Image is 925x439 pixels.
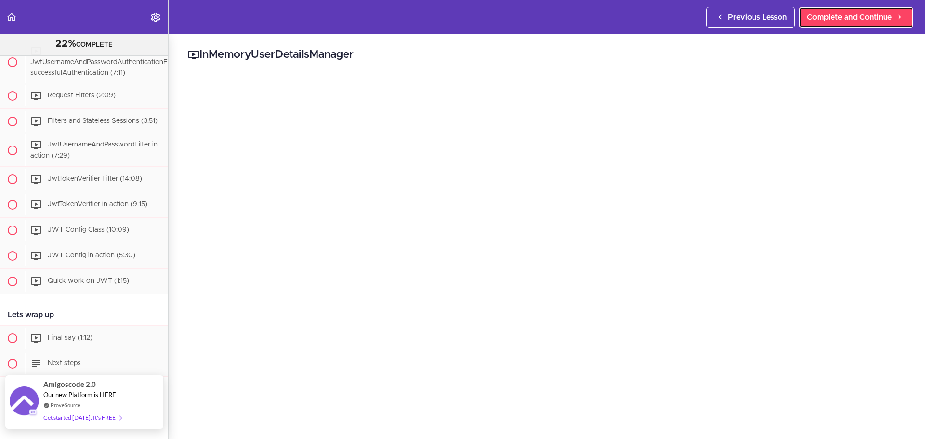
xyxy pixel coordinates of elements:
a: Previous Lesson [706,7,795,28]
span: Request Filters (2:09) [48,93,116,99]
span: Complete and Continue [807,12,892,23]
span: JwtUsernameAndPasswordFilter in action (7:29) [30,142,158,160]
h2: InMemoryUserDetailsManager [188,47,906,63]
a: ProveSource [51,401,80,409]
span: Amigoscode 2.0 [43,379,96,390]
span: JwtTokenVerifier Filter (14:08) [48,175,142,182]
span: Final say (1:12) [48,334,92,341]
a: Complete and Continue [799,7,913,28]
span: Filters and Stateless Sessions (3:51) [48,118,158,125]
div: COMPLETE [12,38,156,51]
span: Our new Platform is HERE [43,391,116,399]
svg: Back to course curriculum [6,12,17,23]
div: Get started [DATE]. It's FREE [43,412,121,423]
svg: Settings Menu [150,12,161,23]
span: Previous Lesson [728,12,787,23]
span: JwtTokenVerifier in action (9:15) [48,201,147,208]
span: JWT Config Class (10:09) [48,226,129,233]
span: JwtUsernameAndPasswordAuthenticationFilter successfulAuthentication (7:11) [30,59,179,76]
span: Quick work on JWT (1:15) [48,278,129,284]
span: Next steps [48,360,81,367]
span: 22% [55,39,76,49]
img: provesource social proof notification image [10,386,39,418]
span: JWT Config in action (5:30) [48,252,135,259]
